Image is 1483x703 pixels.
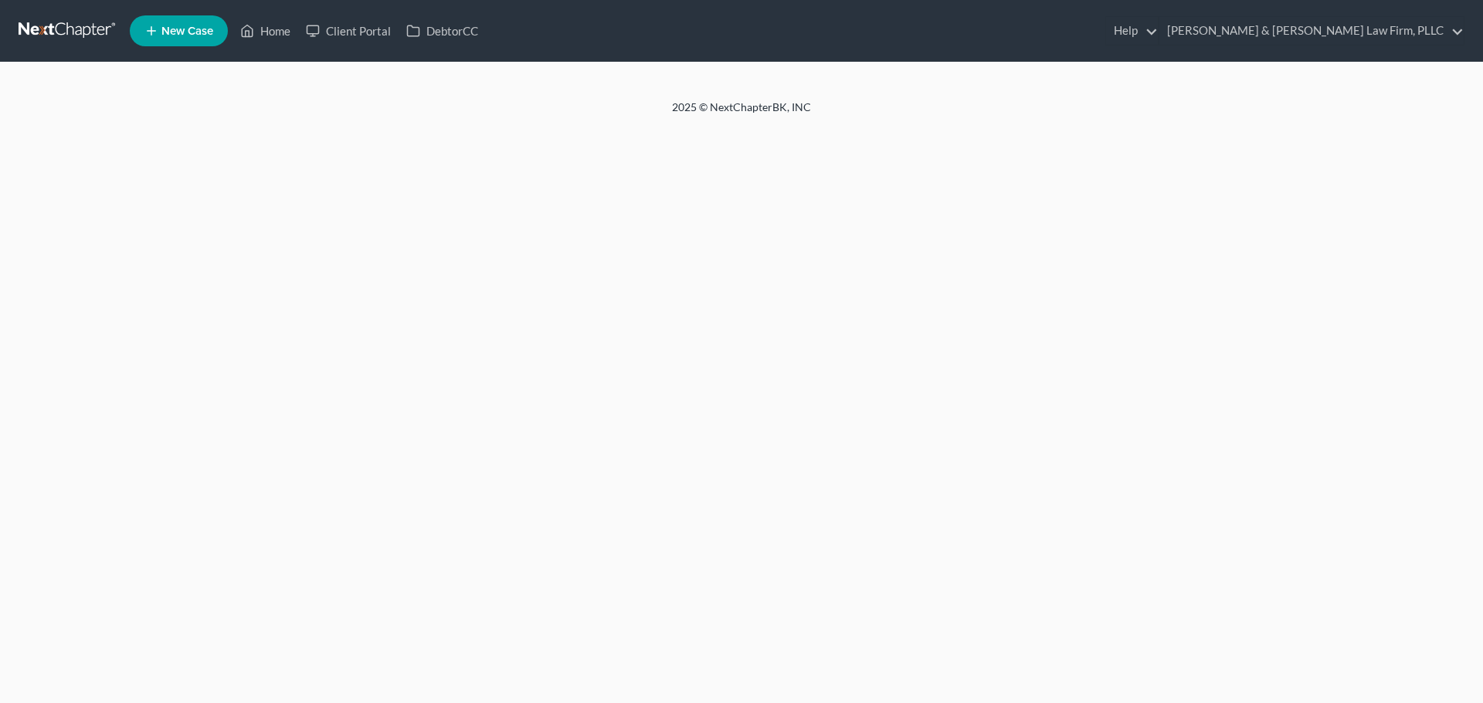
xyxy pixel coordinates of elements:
new-legal-case-button: New Case [130,15,228,46]
a: Help [1106,17,1158,45]
a: DebtorCC [399,17,486,45]
div: 2025 © NextChapterBK, INC [301,100,1182,127]
a: Client Portal [298,17,399,45]
a: Home [232,17,298,45]
a: [PERSON_NAME] & [PERSON_NAME] Law Firm, PLLC [1159,17,1464,45]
